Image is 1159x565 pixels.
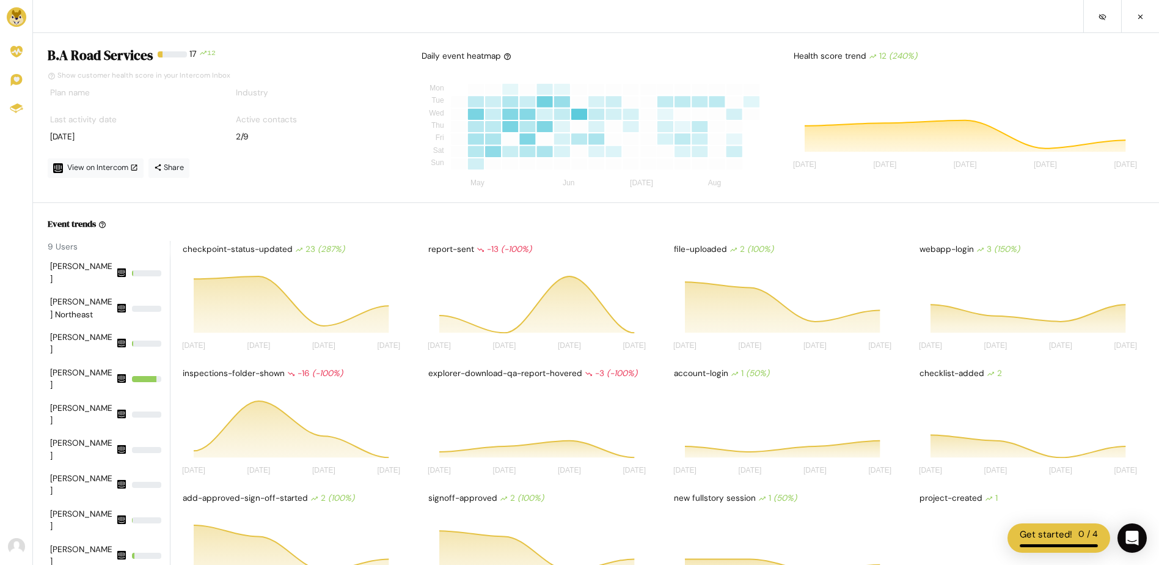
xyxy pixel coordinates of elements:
[132,517,161,523] div: 1.7543859649122806%
[50,296,114,321] div: [PERSON_NAME] Northeast
[917,241,1144,258] div: webapp-login
[207,48,216,68] div: 12
[868,342,891,350] tspan: [DATE]
[558,342,581,350] tspan: [DATE]
[377,342,400,350] tspan: [DATE]
[994,244,1020,254] i: (150%)
[708,179,721,188] tspan: Aug
[432,97,445,105] tspan: Tue
[182,466,205,475] tspan: [DATE]
[295,243,345,256] div: 23
[791,48,1144,65] div: Health score trend
[422,50,511,62] div: Daily event heatmap
[50,367,114,392] div: [PERSON_NAME]
[747,244,773,254] i: (100%)
[310,492,354,504] div: 2
[673,342,696,350] tspan: [DATE]
[287,367,343,380] div: -16
[7,7,26,27] img: Brand
[623,466,646,475] tspan: [DATE]
[984,466,1007,475] tspan: [DATE]
[50,131,213,143] div: [DATE]
[247,342,271,350] tspan: [DATE]
[312,342,335,350] tspan: [DATE]
[976,243,1020,256] div: 3
[50,260,114,286] div: [PERSON_NAME]
[236,87,268,99] label: Industry
[671,365,899,382] div: account-login
[803,466,827,475] tspan: [DATE]
[428,466,451,475] tspan: [DATE]
[917,490,1144,507] div: project-created
[1020,528,1072,542] div: Get started!
[428,342,451,350] tspan: [DATE]
[671,241,899,258] div: file-uploaded
[50,402,114,427] div: [PERSON_NAME]
[426,490,653,507] div: signoff-approved
[328,493,354,503] i: (100%)
[430,109,444,117] tspan: Wed
[746,368,769,379] i: (50%)
[493,342,516,350] tspan: [DATE]
[987,367,1002,380] div: 2
[431,121,444,130] tspan: Thu
[739,342,762,350] tspan: [DATE]
[148,158,189,178] a: Share
[917,365,1144,382] div: checklist-added
[953,161,976,169] tspan: [DATE]
[132,447,161,453] div: 0%
[50,87,90,99] label: Plan name
[585,367,637,380] div: -3
[501,244,532,254] i: (-100%)
[984,342,1007,350] tspan: [DATE]
[50,114,117,126] label: Last activity date
[8,538,25,555] img: Avatar
[1078,528,1098,542] div: 0 / 4
[1034,161,1057,169] tspan: [DATE]
[607,368,637,379] i: (-100%)
[919,342,942,350] tspan: [DATE]
[1049,466,1072,475] tspan: [DATE]
[132,553,161,559] div: 8.771929824561402%
[630,179,653,188] tspan: [DATE]
[132,306,161,312] div: 0%
[236,114,297,126] label: Active contacts
[236,131,398,143] div: 2/9
[1114,161,1137,169] tspan: [DATE]
[318,244,345,254] i: (287%)
[426,365,653,382] div: explorer-download-qa-report-hovered
[436,134,444,142] tspan: Fri
[773,493,797,503] i: (50%)
[48,71,230,80] a: Show customer health score in your Intercom Inbox
[477,243,532,256] div: -13
[758,492,797,504] div: 1
[729,243,773,256] div: 2
[793,161,816,169] tspan: [DATE]
[803,342,827,350] tspan: [DATE]
[132,482,161,488] div: 0%
[180,365,408,382] div: inspections-folder-shown
[377,466,400,475] tspan: [DATE]
[182,342,205,350] tspan: [DATE]
[623,342,646,350] tspan: [DATE]
[132,341,161,347] div: 3.508771929824561%
[868,466,891,475] tspan: [DATE]
[1114,342,1137,350] tspan: [DATE]
[180,490,408,507] div: add-approved-sign-off-started
[312,466,335,475] tspan: [DATE]
[1049,342,1072,350] tspan: [DATE]
[50,331,114,356] div: [PERSON_NAME]
[985,492,998,504] div: 1
[48,158,144,178] a: View on Intercom
[869,50,917,62] div: 12
[1114,466,1137,475] tspan: [DATE]
[67,163,138,172] span: View on Intercom
[1117,523,1147,553] div: Open Intercom Messenger
[558,466,581,475] tspan: [DATE]
[671,490,899,507] div: new fullstory session
[919,466,942,475] tspan: [DATE]
[873,161,896,169] tspan: [DATE]
[493,466,516,475] tspan: [DATE]
[132,376,161,382] div: 82.45614035087719%
[430,84,444,92] tspan: Mon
